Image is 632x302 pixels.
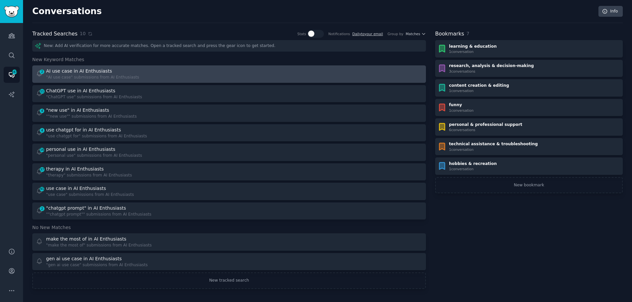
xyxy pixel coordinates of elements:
[297,32,306,36] div: Stats
[32,56,84,63] span: New Keyword Matches
[449,63,534,69] div: research, analysis & decision-making
[435,157,623,175] a: hobbies & recreation1conversation
[449,161,497,167] div: hobbies & recreation
[32,163,426,181] a: 37therapy in AI Enthusiasts"therapy" submissions from AI Enthusiasts
[32,202,426,220] a: 2"chatgpt prompt" in AI Enthusiasts""chatgpt prompt"" submissions from AI Enthusiasts
[406,32,420,36] span: Matches
[449,167,497,171] div: 1 conversation
[449,147,538,152] div: 1 conversation
[329,32,350,36] div: Notifications
[39,128,45,133] span: 4
[46,75,139,81] div: "AI use case" submissions from AI Enthusiasts
[46,185,106,192] div: use case in AI Enthusiasts
[32,144,426,161] a: 16personal use in AI Enthusiasts"personal use" submissions from AI Enthusiasts
[32,65,426,83] a: 2AI use case in AI Enthusiasts"AI use case" submissions from AI Enthusiasts
[435,138,623,155] a: technical assistance & troubleshooting1conversation
[46,107,109,114] div: "new use" in AI Enthusiasts
[39,148,45,152] span: 16
[39,167,45,172] span: 37
[449,88,509,93] div: 1 conversation
[32,40,426,52] div: New: Add AI verification for more accurate matches. Open a tracked search and press the gear icon...
[449,128,522,132] div: 6 conversation s
[435,79,623,97] a: content creation & editing1conversation
[32,272,426,289] a: New tracked search
[46,68,112,75] div: AI use case in AI Enthusiasts
[39,89,45,94] span: 11
[12,70,17,74] span: 167
[32,183,426,200] a: 91use case in AI Enthusiasts"use case" submissions from AI Enthusiasts
[46,114,137,120] div: ""new use"" submissions from AI Enthusiasts
[46,192,134,198] div: "use case" submissions from AI Enthusiasts
[387,32,403,36] div: Group by
[4,67,20,83] a: 167
[46,173,132,178] div: "therapy" submissions from AI Enthusiasts
[80,30,86,37] span: 10
[449,122,522,128] div: personal & professional support
[32,124,426,142] a: 4use chatgpt for in AI Enthusiasts"use chatgpt for" submissions from AI Enthusiasts
[39,206,45,211] span: 2
[46,146,115,153] div: personal use in AI Enthusiasts
[449,108,474,113] div: 1 conversation
[435,40,623,58] a: learning & education1conversation
[46,243,152,248] div: "make the most of" submissions from AI Enthusiasts
[46,127,121,133] div: use chatgpt for in AI Enthusiasts
[32,224,71,231] span: No New Matches
[435,118,623,136] a: personal & professional support6conversations
[46,205,126,212] div: "chatgpt prompt" in AI Enthusiasts
[449,102,474,108] div: funny
[46,87,115,94] div: ChatGPT use in AI Enthusiasts
[39,108,45,113] span: 4
[4,6,19,17] img: GummySearch logo
[449,69,534,74] div: 3 conversation s
[32,85,426,103] a: 11ChatGPT use in AI Enthusiasts"ChatGPT use" submissions from AI Enthusiasts
[46,236,126,243] div: make the most of in AI Enthusiasts
[46,212,151,218] div: ""chatgpt prompt"" submissions from AI Enthusiasts
[46,262,148,268] div: "gen ai use case" submissions from AI Enthusiasts
[466,31,469,36] span: 7
[46,255,122,262] div: gen ai use case in AI Enthusiasts
[39,69,45,74] span: 2
[435,30,464,38] h2: Bookmarks
[32,253,426,270] a: gen ai use case in AI Enthusiasts"gen ai use case" submissions from AI Enthusiasts
[449,49,497,54] div: 1 conversation
[352,32,383,36] a: Dailytoyour email
[39,187,45,191] span: 91
[449,83,509,89] div: content creation & editing
[598,6,623,17] a: Info
[32,233,426,251] a: make the most of in AI Enthusiasts"make the most of" submissions from AI Enthusiasts
[435,60,623,77] a: research, analysis & decision-making3conversations
[46,94,142,100] div: "ChatGPT use" submissions from AI Enthusiasts
[32,105,426,122] a: 4"new use" in AI Enthusiasts""new use"" submissions from AI Enthusiasts
[32,6,102,17] h2: Conversations
[32,30,77,38] h2: Tracked Searches
[449,141,538,147] div: technical assistance & troubleshooting
[46,133,147,139] div: "use chatgpt for" submissions from AI Enthusiasts
[435,177,623,194] a: New bookmark
[435,99,623,116] a: funny1conversation
[449,44,497,50] div: learning & education
[46,166,104,173] div: therapy in AI Enthusiasts
[46,153,142,159] div: "personal use" submissions from AI Enthusiasts
[406,32,426,36] button: Matches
